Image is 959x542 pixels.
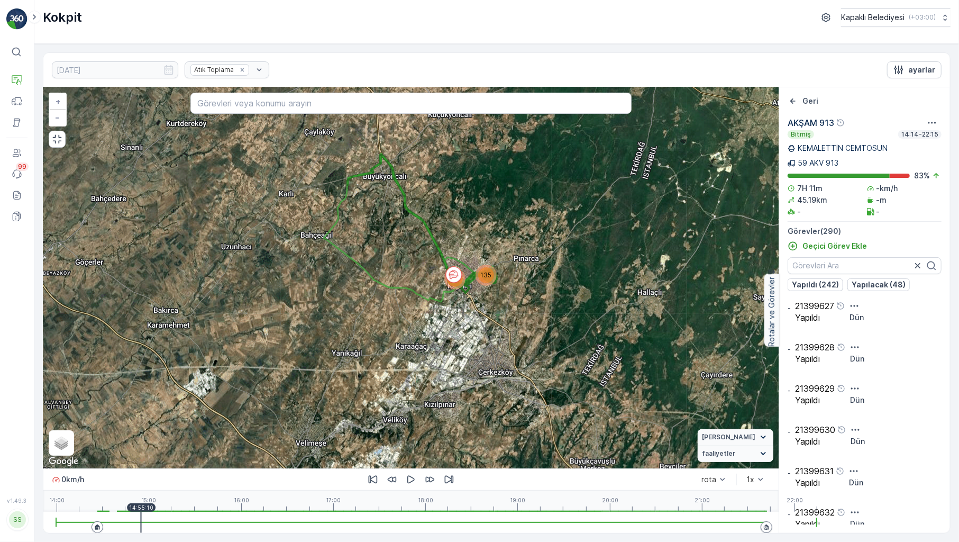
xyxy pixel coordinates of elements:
[788,241,867,251] a: Geçici Görev Ekle
[9,511,26,528] div: SS
[326,497,341,503] p: 17:00
[702,449,735,458] span: faaliyetler
[798,158,838,168] p: 59 AKV 913
[802,241,867,251] p: Geçici Görev Ekle
[795,466,834,476] p: 21399631
[837,508,845,517] div: Yardım Araç İkonu
[56,113,61,122] span: −
[476,265,497,286] div: 135
[797,183,823,194] p: 7H 11m
[795,301,834,311] p: 21399627
[876,195,887,205] p: -m
[841,12,905,23] p: Kapaklı Belediyesi
[49,497,65,503] p: 14:00
[698,446,773,462] summary: faaliyetler
[50,431,73,455] a: Layers
[795,384,835,393] p: 21399629
[836,467,844,475] div: Yardım Araç İkonu
[841,8,951,26] button: Kapaklı Belediyesi(+03:00)
[234,497,249,503] p: 16:00
[46,455,81,468] img: Google
[850,519,864,529] p: Dün
[788,96,818,106] a: Geri
[802,96,818,106] p: Geri
[876,183,898,194] p: -km/h
[6,506,28,534] button: SS
[481,271,492,279] span: 135
[6,498,28,504] span: v 1.49.3
[795,313,820,322] p: Yapıldı
[50,110,66,125] a: Uzaklaştır
[701,475,716,484] div: rota
[836,302,845,310] div: Yardım Araç İkonu
[795,519,820,529] p: Yapıldı
[18,162,26,171] p: 99
[702,433,755,441] span: [PERSON_NAME]
[510,497,525,503] p: 19:00
[788,278,843,291] button: Yapıldı (242)
[792,279,839,290] p: Yapıldı (242)
[876,206,880,217] p: -
[788,386,791,395] p: -
[900,130,939,139] p: 14:14-22:15
[52,61,178,78] input: dd/mm/yyyy
[746,475,754,484] div: 1x
[6,164,28,185] a: 99
[43,9,82,26] p: Kokpit
[129,504,153,511] p: 14:55:10
[46,455,81,468] a: Bu bölgeyi Google Haritalar'da açın (yeni pencerede açılır)
[795,395,820,405] p: Yapıldı
[795,478,820,487] p: Yapıldı
[766,277,777,347] p: Rotalar ve Görevler
[788,116,834,129] p: AKŞAM 913
[837,426,846,434] div: Yardım Araç İkonu
[797,206,801,217] p: -
[444,268,465,290] div: 154
[602,497,618,503] p: 20:00
[850,354,864,364] p: Dün
[788,345,791,354] p: -
[788,469,791,477] p: -
[788,257,942,274] input: Görevleri Ara
[837,384,845,393] div: Yardım Araç İkonu
[190,93,632,114] input: Görevleri veya konumu arayın
[908,65,935,75] p: ayarlar
[788,226,942,237] p: Görevler ( 290 )
[909,13,936,22] p: ( +03:00 )
[795,354,820,364] p: Yapıldı
[850,395,864,405] p: Dün
[795,342,835,352] p: 21399628
[850,312,864,323] p: Dün
[837,343,845,351] div: Yardım Araç İkonu
[797,195,827,205] p: 45.19km
[795,437,820,446] p: Yapıldı
[698,429,773,446] summary: [PERSON_NAME]
[418,497,433,503] p: 18:00
[790,130,812,139] p: Bitmiş
[795,508,835,517] p: 21399632
[887,61,942,78] button: ayarlar
[788,304,791,312] p: -
[788,428,791,436] p: -
[141,497,156,503] p: 15:00
[50,94,66,110] a: Yakınlaştır
[61,474,84,485] p: 0 km/h
[847,278,910,291] button: Yapılacak (48)
[852,279,906,290] p: Yapılacak (48)
[56,97,60,106] span: +
[851,436,865,447] p: Dün
[787,497,803,503] p: 22:00
[795,425,835,435] p: 21399630
[695,497,710,503] p: 21:00
[849,477,863,488] p: Dün
[788,510,791,519] p: -
[798,143,888,153] p: KEMALETTİN CEMTOSUN
[836,119,845,127] div: Yardım Araç İkonu
[6,8,28,30] img: logo
[914,170,930,181] p: 83 %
